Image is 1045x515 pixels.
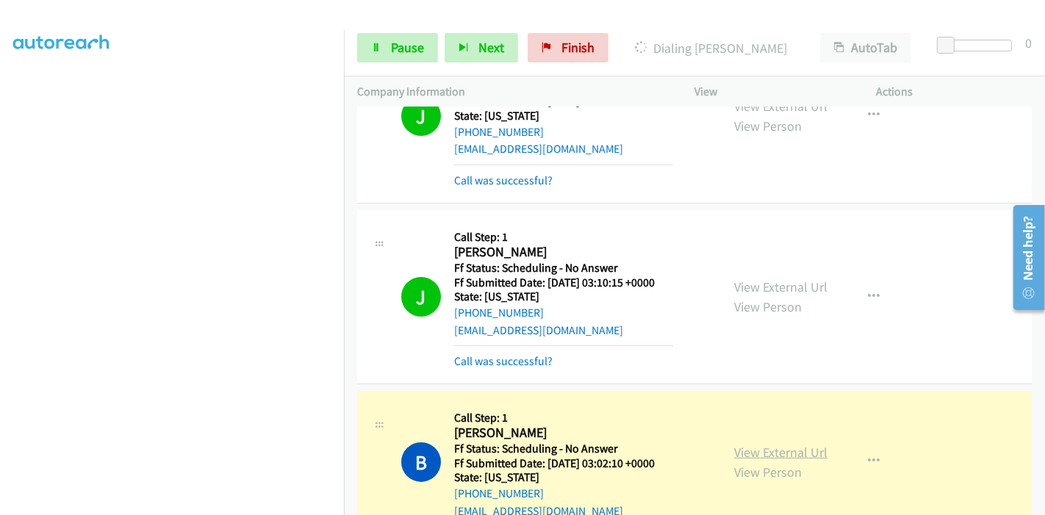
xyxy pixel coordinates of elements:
[1025,33,1032,53] div: 0
[454,456,673,471] h5: Ff Submitted Date: [DATE] 03:02:10 +0000
[734,98,827,115] a: View External Url
[454,173,553,187] a: Call was successful?
[357,83,668,101] p: Company Information
[734,278,827,295] a: View External Url
[401,96,441,136] h1: J
[445,33,518,62] button: Next
[454,354,553,368] a: Call was successful?
[734,444,827,461] a: View External Url
[734,298,802,315] a: View Person
[454,323,623,337] a: [EMAIL_ADDRESS][DOMAIN_NAME]
[357,33,438,62] a: Pause
[734,118,802,134] a: View Person
[454,442,673,456] h5: Ff Status: Scheduling - No Answer
[877,83,1033,101] p: Actions
[454,109,673,123] h5: State: [US_STATE]
[401,442,441,482] h1: B
[454,142,623,156] a: [EMAIL_ADDRESS][DOMAIN_NAME]
[1003,199,1045,316] iframe: Resource Center
[528,33,608,62] a: Finish
[401,277,441,317] h1: J
[478,39,504,56] span: Next
[454,275,673,290] h5: Ff Submitted Date: [DATE] 03:10:15 +0000
[944,40,1012,51] div: Delay between calls (in seconds)
[454,261,673,275] h5: Ff Status: Scheduling - No Answer
[454,244,673,261] h2: [PERSON_NAME]
[454,470,673,485] h5: State: [US_STATE]
[454,306,544,320] a: [PHONE_NUMBER]
[820,33,911,62] button: AutoTab
[454,425,673,442] h2: [PERSON_NAME]
[694,83,850,101] p: View
[454,411,673,425] h5: Call Step: 1
[454,486,544,500] a: [PHONE_NUMBER]
[561,39,595,56] span: Finish
[454,230,673,245] h5: Call Step: 1
[734,464,802,480] a: View Person
[454,289,673,304] h5: State: [US_STATE]
[391,39,424,56] span: Pause
[628,38,794,58] p: Dialing [PERSON_NAME]
[454,125,544,139] a: [PHONE_NUMBER]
